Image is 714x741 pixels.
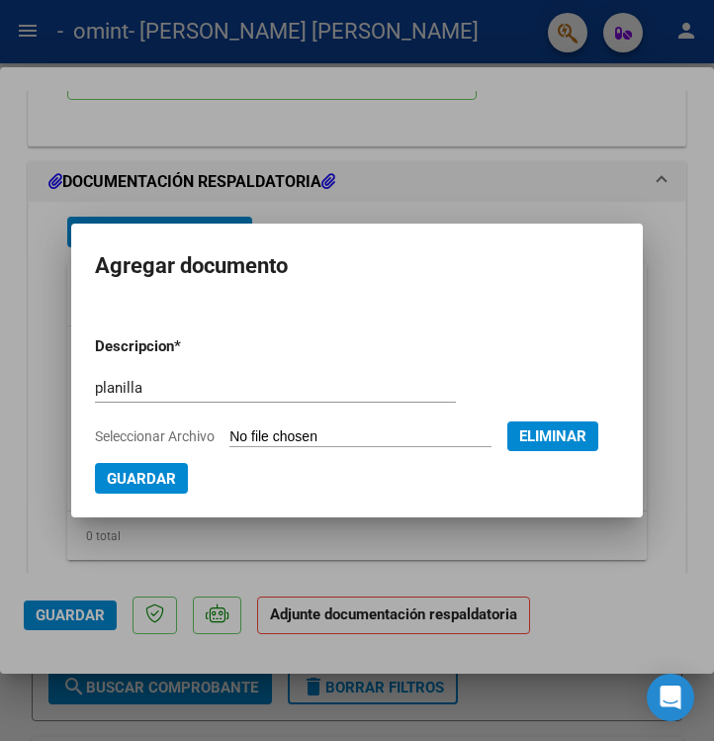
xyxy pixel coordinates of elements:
[647,674,694,721] div: Open Intercom Messenger
[95,463,188,494] button: Guardar
[507,421,598,451] button: Eliminar
[95,428,215,444] span: Seleccionar Archivo
[107,470,176,488] span: Guardar
[519,427,586,445] span: Eliminar
[95,335,252,358] p: Descripcion
[95,247,619,285] h2: Agregar documento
